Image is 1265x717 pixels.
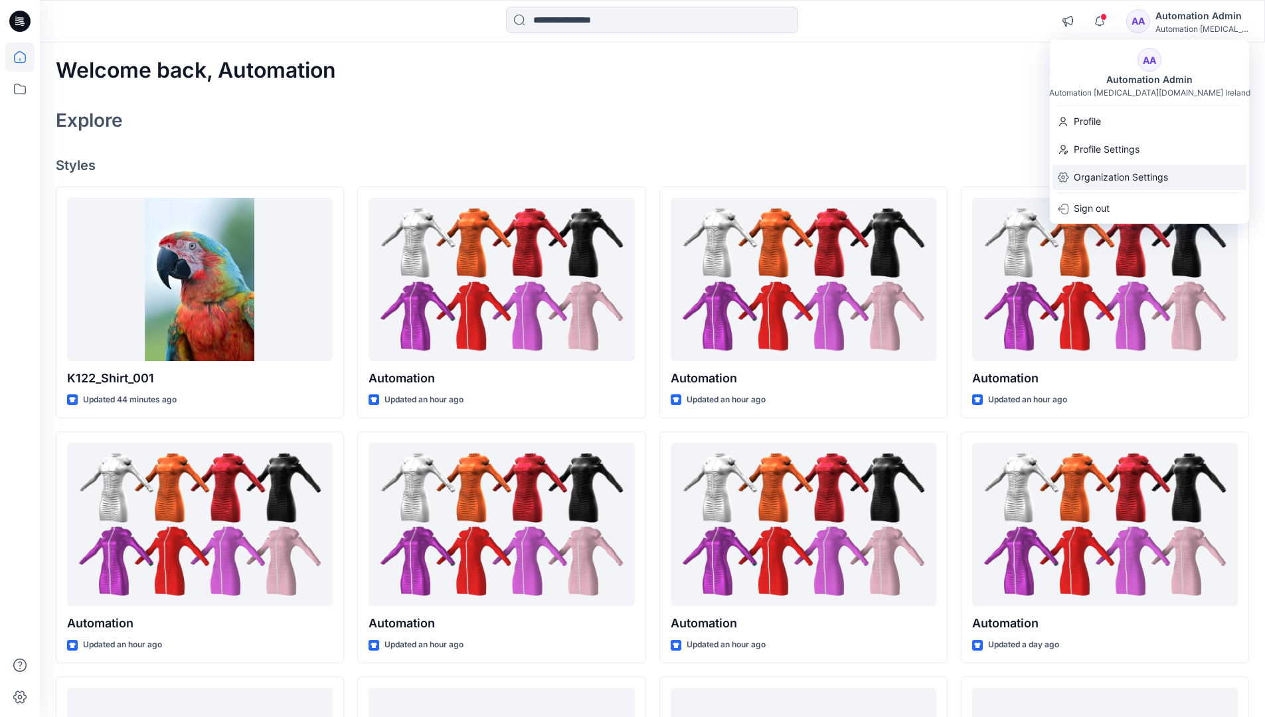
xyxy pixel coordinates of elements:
p: Automation [671,614,936,633]
a: Profile Settings [1050,137,1249,162]
a: Automation [67,443,333,607]
p: Updated a day ago [988,638,1059,652]
div: Automation Admin [1155,8,1248,24]
div: AA [1126,9,1150,33]
p: Automation [972,614,1238,633]
a: Automation [369,443,634,607]
p: Automation [369,614,634,633]
div: Automation [MEDICAL_DATA][DOMAIN_NAME] Ireland [1049,88,1250,98]
p: Automation [972,369,1238,388]
p: Updated 44 minutes ago [83,393,177,407]
a: Profile [1050,109,1249,134]
p: Profile [1074,109,1101,134]
p: Automation [671,369,936,388]
h2: Welcome back, Automation [56,58,336,83]
p: Updated an hour ago [384,393,464,407]
a: Automation [972,198,1238,362]
a: Automation [972,443,1238,607]
p: Updated an hour ago [384,638,464,652]
p: Profile Settings [1074,137,1139,162]
p: Sign out [1074,196,1110,221]
a: Automation [671,443,936,607]
div: Automation Admin [1098,72,1201,88]
a: Automation [671,198,936,362]
p: Updated an hour ago [687,393,766,407]
p: Automation [369,369,634,388]
p: Updated an hour ago [83,638,162,652]
p: K122_Shirt_001 [67,369,333,388]
div: AA [1138,48,1161,72]
p: Updated an hour ago [988,393,1067,407]
a: K122_Shirt_001 [67,198,333,362]
h4: Styles [56,157,1249,173]
a: Automation [369,198,634,362]
p: Updated an hour ago [687,638,766,652]
p: Organization Settings [1074,165,1168,190]
a: Organization Settings [1050,165,1249,190]
div: Automation [MEDICAL_DATA]... [1155,24,1248,34]
p: Automation [67,614,333,633]
h2: Explore [56,110,123,131]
